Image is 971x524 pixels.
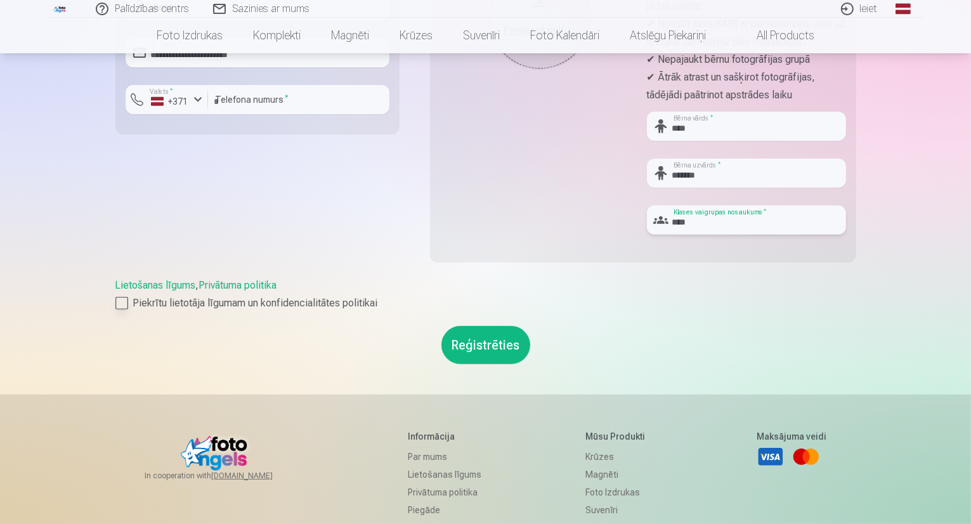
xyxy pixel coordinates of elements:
[211,471,303,481] a: [DOMAIN_NAME]
[408,501,481,519] a: Piegāde
[585,448,652,466] a: Krūzes
[126,85,208,114] button: Valsts*+371
[721,18,830,53] a: All products
[515,18,615,53] a: Foto kalendāri
[115,278,856,311] div: ,
[53,5,67,13] img: /fa1
[757,430,826,443] h5: Maksājuma veidi
[238,18,316,53] a: Komplekti
[647,51,846,69] p: ✔ Nepajaukt bērnu fotogrāfijas grupā
[585,483,652,501] a: Foto izdrukas
[792,443,820,471] a: Mastercard
[115,296,856,311] label: Piekrītu lietotāja līgumam un konfidencialitātes politikai
[146,87,177,96] label: Valsts
[757,443,785,471] a: Visa
[199,279,277,291] a: Privātuma politika
[615,18,721,53] a: Atslēgu piekariņi
[151,95,189,108] div: +371
[408,430,481,443] h5: Informācija
[316,18,384,53] a: Magnēti
[115,279,196,291] a: Lietošanas līgums
[408,483,481,501] a: Privātuma politika
[408,448,481,466] a: Par mums
[448,18,515,53] a: Suvenīri
[647,69,846,104] p: ✔ Ātrāk atrast un sašķirot fotogrāfijas, tādējādi paātrinot apstrādes laiku
[141,18,238,53] a: Foto izdrukas
[585,466,652,483] a: Magnēti
[408,466,481,483] a: Lietošanas līgums
[585,501,652,519] a: Suvenīri
[441,326,530,364] button: Reģistrēties
[145,471,303,481] span: In cooperation with
[384,18,448,53] a: Krūzes
[585,430,652,443] h5: Mūsu produkti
